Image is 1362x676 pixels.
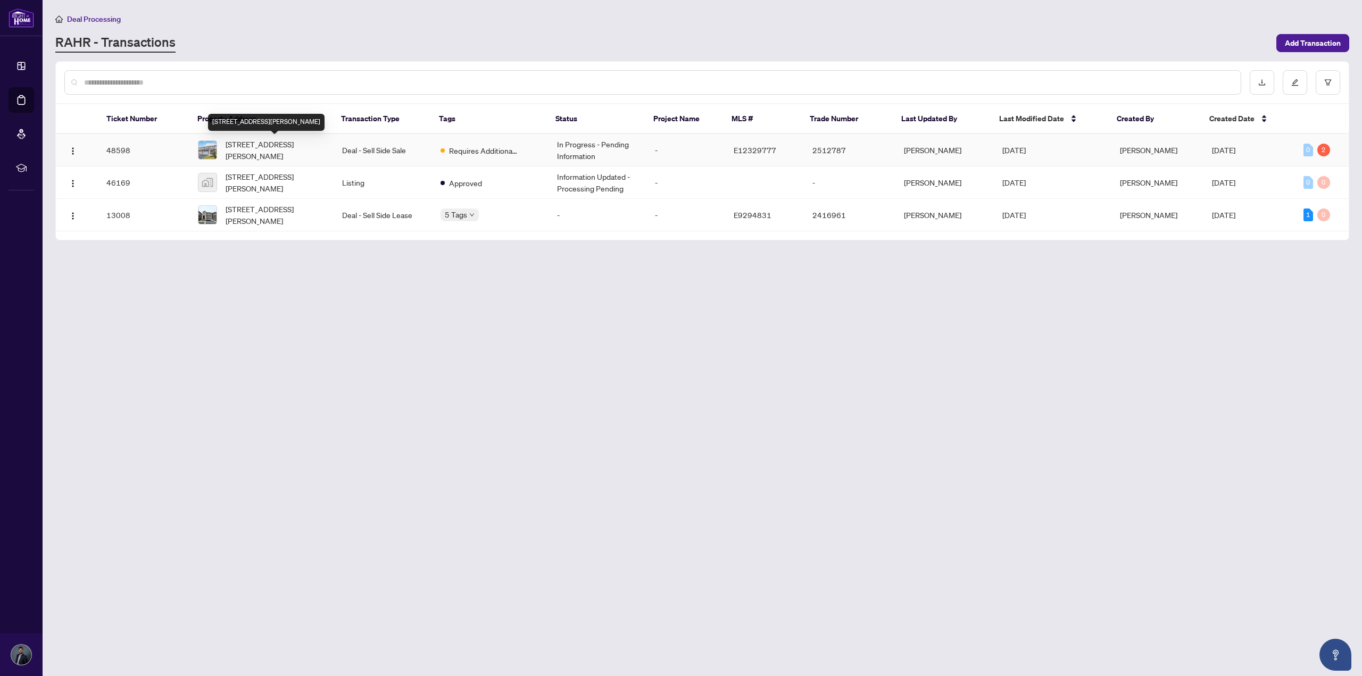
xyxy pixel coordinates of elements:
[895,134,994,166] td: [PERSON_NAME]
[549,166,647,199] td: Information Updated - Processing Pending
[67,14,121,24] span: Deal Processing
[804,134,895,166] td: 2512787
[734,210,771,220] span: E9294831
[55,15,63,23] span: home
[1324,79,1332,86] span: filter
[1212,145,1235,155] span: [DATE]
[1002,145,1026,155] span: [DATE]
[1303,208,1313,221] div: 1
[1317,144,1330,156] div: 2
[208,114,325,131] div: [STREET_ADDRESS][PERSON_NAME]
[334,134,432,166] td: Deal - Sell Side Sale
[449,177,482,189] span: Approved
[1002,210,1026,220] span: [DATE]
[9,8,34,28] img: logo
[469,212,475,218] span: down
[895,166,994,199] td: [PERSON_NAME]
[69,212,77,220] img: Logo
[445,208,467,221] span: 5 Tags
[646,199,725,231] td: -
[893,104,991,134] th: Last Updated By
[1283,70,1307,95] button: edit
[646,166,725,199] td: -
[1316,70,1340,95] button: filter
[64,141,81,158] button: Logo
[1120,145,1177,155] span: [PERSON_NAME]
[1319,639,1351,671] button: Open asap
[189,104,333,134] th: Property Address
[98,199,189,231] td: 13008
[198,141,217,159] img: thumbnail-img
[1303,144,1313,156] div: 0
[334,166,432,199] td: Listing
[64,206,81,223] button: Logo
[549,134,647,166] td: In Progress - Pending Information
[804,199,895,231] td: 2416961
[334,199,432,231] td: Deal - Sell Side Lease
[69,179,77,188] img: Logo
[11,645,31,665] img: Profile Icon
[1120,210,1177,220] span: [PERSON_NAME]
[64,174,81,191] button: Logo
[1258,79,1266,86] span: download
[98,104,189,134] th: Ticket Number
[646,134,725,166] td: -
[1250,70,1274,95] button: download
[801,104,893,134] th: Trade Number
[1285,35,1341,52] span: Add Transaction
[98,166,189,199] td: 46169
[1317,176,1330,189] div: 0
[895,199,994,231] td: [PERSON_NAME]
[226,138,325,162] span: [STREET_ADDRESS][PERSON_NAME]
[547,104,645,134] th: Status
[226,171,325,194] span: [STREET_ADDRESS][PERSON_NAME]
[1201,104,1292,134] th: Created Date
[999,113,1064,124] span: Last Modified Date
[226,203,325,227] span: [STREET_ADDRESS][PERSON_NAME]
[1108,104,1201,134] th: Created By
[198,173,217,191] img: thumbnail-img
[1317,208,1330,221] div: 0
[449,145,518,156] span: Requires Additional Docs
[1276,34,1349,52] button: Add Transaction
[69,147,77,155] img: Logo
[804,166,895,199] td: -
[98,134,189,166] td: 48598
[198,206,217,224] img: thumbnail-img
[991,104,1108,134] th: Last Modified Date
[333,104,430,134] th: Transaction Type
[1291,79,1299,86] span: edit
[723,104,801,134] th: MLS #
[1002,178,1026,187] span: [DATE]
[55,34,176,53] a: RAHR - Transactions
[1120,178,1177,187] span: [PERSON_NAME]
[430,104,546,134] th: Tags
[645,104,723,134] th: Project Name
[1303,176,1313,189] div: 0
[734,145,776,155] span: E12329777
[1212,210,1235,220] span: [DATE]
[1209,113,1255,124] span: Created Date
[549,199,647,231] td: -
[1212,178,1235,187] span: [DATE]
